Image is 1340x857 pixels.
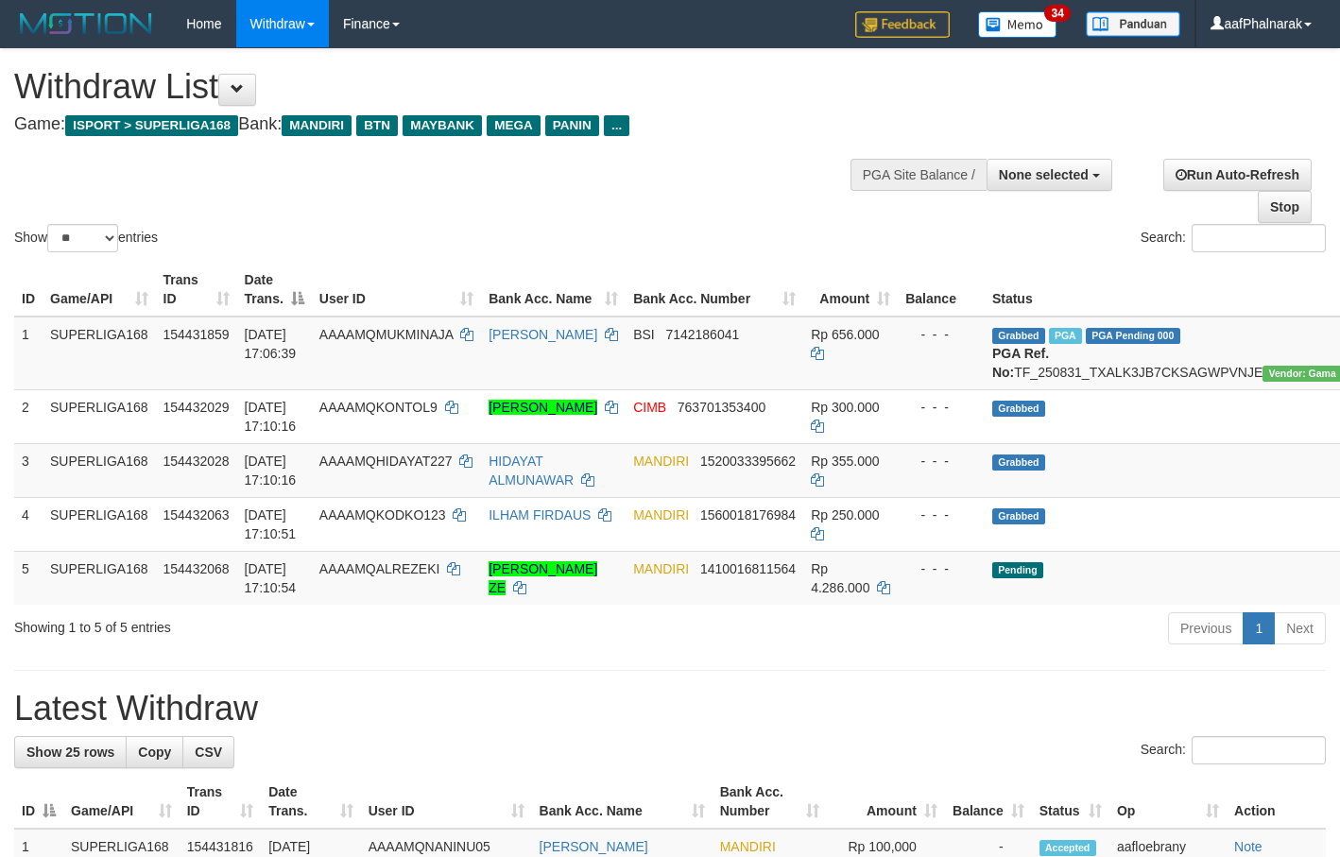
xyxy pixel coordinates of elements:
[700,454,796,469] span: Copy 1520033395662 to clipboard
[905,559,977,578] div: - - -
[43,389,156,443] td: SUPERLIGA168
[156,263,237,317] th: Trans ID: activate to sort column ascending
[633,327,655,342] span: BSI
[180,775,261,829] th: Trans ID: activate to sort column ascending
[163,507,230,523] span: 154432063
[481,263,626,317] th: Bank Acc. Name: activate to sort column ascending
[992,454,1045,471] span: Grabbed
[905,452,977,471] div: - - -
[811,327,879,342] span: Rp 656.000
[992,328,1045,344] span: Grabbed
[319,561,440,576] span: AAAAMQALREZEKI
[604,115,629,136] span: ...
[633,561,689,576] span: MANDIRI
[1141,736,1326,764] label: Search:
[1086,11,1180,37] img: panduan.png
[261,775,361,829] th: Date Trans.: activate to sort column ascending
[1086,328,1180,344] span: PGA Pending
[1258,191,1312,223] a: Stop
[633,454,689,469] span: MANDIRI
[1049,328,1082,344] span: Marked by aafsoumeymey
[14,9,158,38] img: MOTION_logo.png
[163,454,230,469] span: 154432028
[245,561,297,595] span: [DATE] 17:10:54
[720,839,776,854] span: MANDIRI
[1243,612,1275,644] a: 1
[811,454,879,469] span: Rp 355.000
[532,775,713,829] th: Bank Acc. Name: activate to sort column ascending
[811,561,869,595] span: Rp 4.286.000
[633,400,666,415] span: CIMB
[811,400,879,415] span: Rp 300.000
[489,507,591,523] a: ILHAM FIRDAUS
[43,317,156,390] td: SUPERLIGA168
[1274,612,1326,644] a: Next
[14,263,43,317] th: ID
[945,775,1032,829] th: Balance: activate to sort column ascending
[182,736,234,768] a: CSV
[126,736,183,768] a: Copy
[1039,840,1096,856] span: Accepted
[487,115,541,136] span: MEGA
[1227,775,1326,829] th: Action
[1141,224,1326,252] label: Search:
[1163,159,1312,191] a: Run Auto-Refresh
[312,263,481,317] th: User ID: activate to sort column ascending
[626,263,803,317] th: Bank Acc. Number: activate to sort column ascending
[992,401,1045,417] span: Grabbed
[489,327,597,342] a: [PERSON_NAME]
[1192,736,1326,764] input: Search:
[195,745,222,760] span: CSV
[850,159,987,191] div: PGA Site Balance /
[905,506,977,524] div: - - -
[14,551,43,605] td: 5
[245,507,297,541] span: [DATE] 17:10:51
[633,507,689,523] span: MANDIRI
[14,224,158,252] label: Show entries
[665,327,739,342] span: Copy 7142186041 to clipboard
[237,263,312,317] th: Date Trans.: activate to sort column descending
[245,454,297,488] span: [DATE] 17:10:16
[138,745,171,760] span: Copy
[163,327,230,342] span: 154431859
[14,690,1326,728] h1: Latest Withdraw
[1109,775,1227,829] th: Op: activate to sort column ascending
[1192,224,1326,252] input: Search:
[992,562,1043,578] span: Pending
[319,507,446,523] span: AAAAMQKODKO123
[361,775,532,829] th: User ID: activate to sort column ascending
[14,115,874,134] h4: Game: Bank:
[14,610,544,637] div: Showing 1 to 5 of 5 entries
[26,745,114,760] span: Show 25 rows
[319,327,454,342] span: AAAAMQMUKMINAJA
[43,551,156,605] td: SUPERLIGA168
[282,115,352,136] span: MANDIRI
[713,775,827,829] th: Bank Acc. Number: activate to sort column ascending
[319,400,438,415] span: AAAAMQKONTOL9
[489,561,597,595] a: [PERSON_NAME] ZE
[1044,5,1070,22] span: 34
[65,115,238,136] span: ISPORT > SUPERLIGA168
[905,325,977,344] div: - - -
[987,159,1112,191] button: None selected
[319,454,453,469] span: AAAAMQHIDAYAT227
[1234,839,1263,854] a: Note
[678,400,765,415] span: Copy 763701353400 to clipboard
[700,561,796,576] span: Copy 1410016811564 to clipboard
[356,115,398,136] span: BTN
[700,507,796,523] span: Copy 1560018176984 to clipboard
[540,839,648,854] a: [PERSON_NAME]
[14,68,874,106] h1: Withdraw List
[43,263,156,317] th: Game/API: activate to sort column ascending
[163,561,230,576] span: 154432068
[14,443,43,497] td: 3
[14,497,43,551] td: 4
[811,507,879,523] span: Rp 250.000
[1168,612,1244,644] a: Previous
[898,263,985,317] th: Balance
[245,327,297,361] span: [DATE] 17:06:39
[14,775,63,829] th: ID: activate to sort column descending
[403,115,482,136] span: MAYBANK
[1032,775,1109,829] th: Status: activate to sort column ascending
[14,736,127,768] a: Show 25 rows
